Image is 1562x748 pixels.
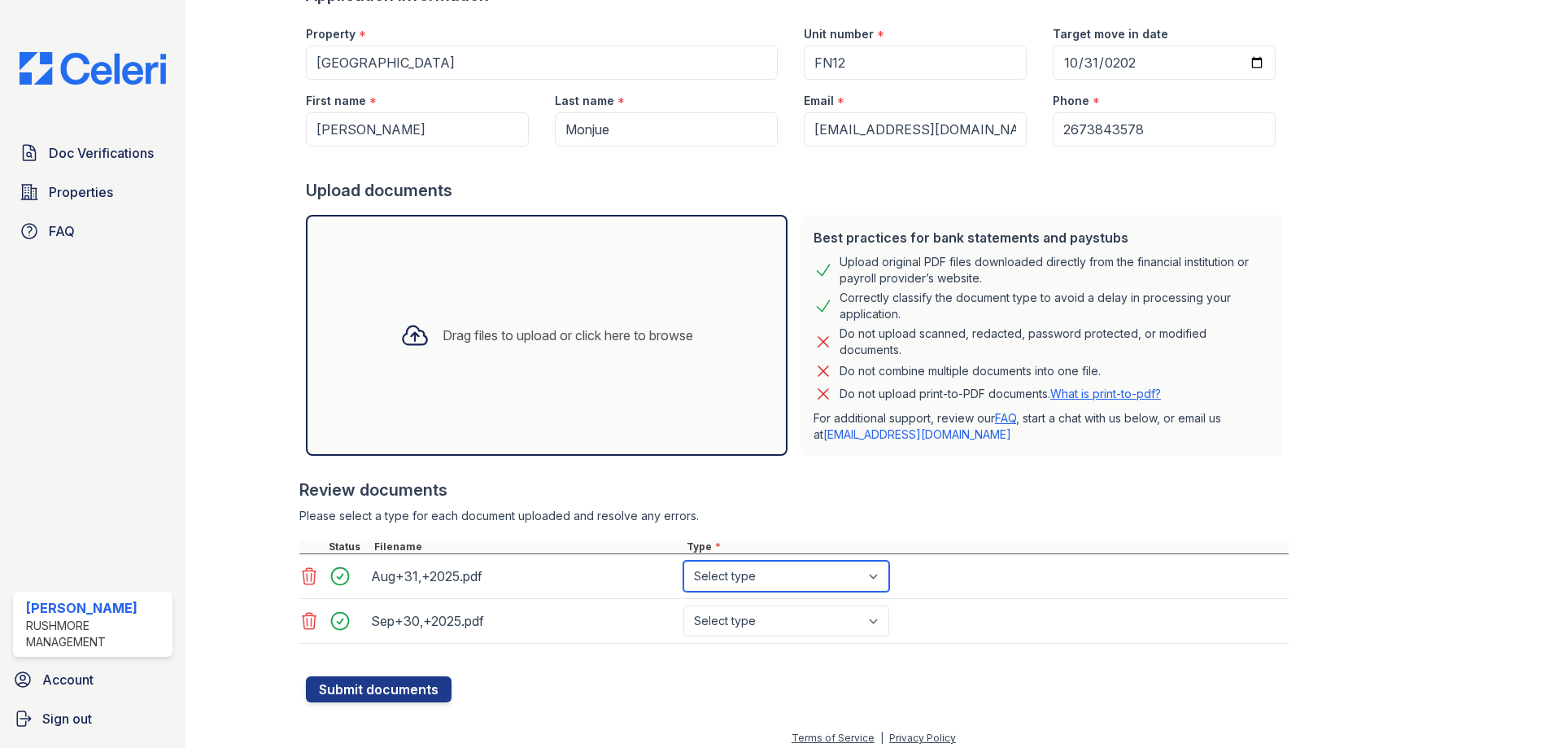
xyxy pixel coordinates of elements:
a: Account [7,663,179,696]
a: FAQ [13,215,172,247]
div: | [880,732,884,744]
label: First name [306,93,366,109]
div: Do not combine multiple documents into one file. [840,361,1101,381]
p: For additional support, review our , start a chat with us below, or email us at [814,410,1269,443]
button: Submit documents [306,676,452,702]
img: CE_Logo_Blue-a8612792a0a2168367f1c8372b55b34899dd931a85d93a1a3d3e32e68fde9ad4.png [7,52,179,85]
div: Review documents [299,479,1289,501]
div: Correctly classify the document type to avoid a delay in processing your application. [840,290,1269,322]
div: Filename [371,540,683,553]
label: Phone [1053,93,1089,109]
div: Upload original PDF files downloaded directly from the financial institution or payroll provider’... [840,254,1269,287]
a: Terms of Service [792,732,875,744]
p: Do not upload print-to-PDF documents. [840,386,1161,402]
span: Sign out [42,709,92,728]
span: FAQ [49,221,75,241]
div: Do not upload scanned, redacted, password protected, or modified documents. [840,326,1269,358]
a: Doc Verifications [13,137,172,169]
div: Please select a type for each document uploaded and resolve any errors. [299,508,1289,524]
div: Sep+30,+2025.pdf [371,608,677,634]
span: Properties [49,182,113,202]
a: Properties [13,176,172,208]
div: Status [325,540,371,553]
label: Target move in date [1053,26,1168,42]
span: Account [42,670,94,689]
div: Upload documents [306,179,1289,202]
a: What is print-to-pdf? [1050,387,1161,400]
a: Privacy Policy [889,732,956,744]
div: Aug+31,+2025.pdf [371,563,677,589]
a: Sign out [7,702,179,735]
label: Last name [555,93,614,109]
div: [PERSON_NAME] [26,598,166,618]
span: Doc Verifications [49,143,154,163]
label: Email [804,93,834,109]
div: Best practices for bank statements and paystubs [814,228,1269,247]
label: Property [306,26,356,42]
a: FAQ [995,411,1016,425]
div: Rushmore Management [26,618,166,650]
label: Unit number [804,26,874,42]
div: Type [683,540,1289,553]
div: Drag files to upload or click here to browse [443,326,693,345]
a: [EMAIL_ADDRESS][DOMAIN_NAME] [823,427,1011,441]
